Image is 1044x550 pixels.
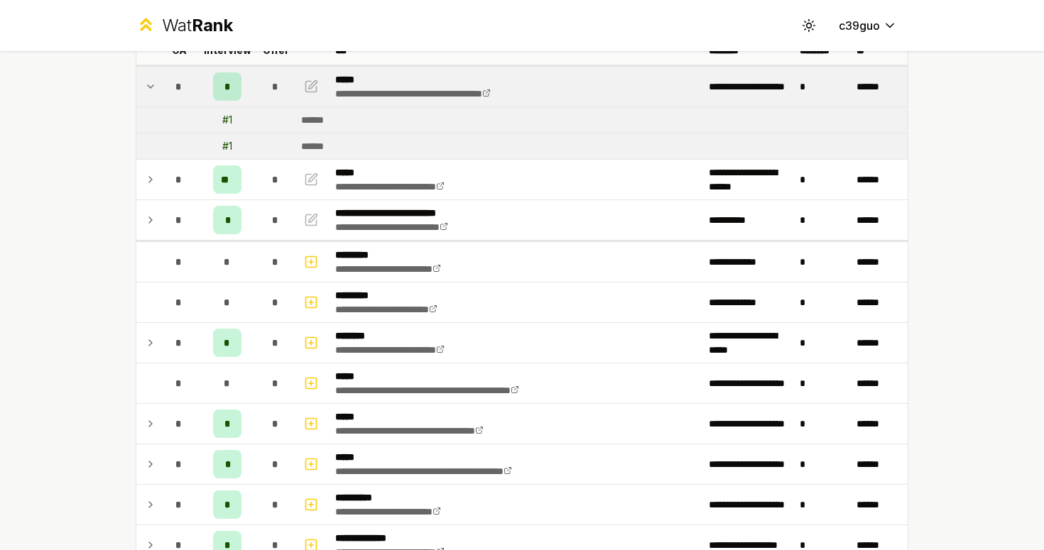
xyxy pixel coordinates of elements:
div: Wat [162,14,233,37]
a: WatRank [136,14,233,37]
button: c39guo [827,13,908,38]
div: # 1 [222,113,232,127]
span: c39guo [839,17,880,34]
span: Rank [192,15,233,35]
div: # 1 [222,139,232,153]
